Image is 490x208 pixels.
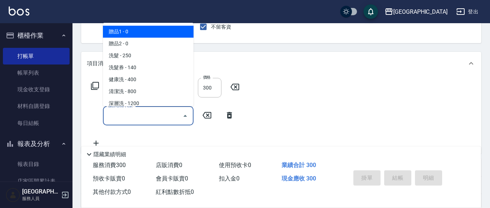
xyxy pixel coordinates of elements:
span: 清潔洗 - 800 [103,86,194,97]
span: 洗髮券 - 140 [103,62,194,74]
button: 櫃檯作業 [3,26,70,45]
a: 每日結帳 [3,115,70,132]
img: Logo [9,7,29,16]
label: 價格 [203,75,211,80]
a: 帳單列表 [3,65,70,81]
span: 贈品1 - 0 [103,26,194,38]
div: 項目消費 [81,52,481,75]
span: 會員卡販賣 0 [156,175,188,182]
span: 扣入金 0 [219,175,240,182]
h5: [GEOGRAPHIC_DATA] [22,188,59,195]
span: 使用預收卡 0 [219,162,251,169]
a: 現金收支登錄 [3,81,70,98]
a: 打帳單 [3,48,70,65]
p: 服務人員 [22,195,59,202]
button: save [364,4,378,19]
p: 項目消費 [87,60,109,67]
span: 店販消費 0 [156,162,182,169]
span: 不留客資 [211,23,231,31]
span: 服務消費 300 [93,162,126,169]
span: 現金應收 300 [282,175,316,182]
a: 報表目錄 [3,156,70,172]
span: 健康洗 - 400 [103,74,194,86]
button: Close [179,110,191,122]
button: [GEOGRAPHIC_DATA] [382,4,450,19]
p: 隱藏業績明細 [94,151,126,158]
span: 預收卡販賣 0 [93,175,125,182]
span: 贈品2 - 0 [103,38,194,50]
span: 紅利點數折抵 0 [156,188,194,195]
img: Person [6,188,20,202]
div: [GEOGRAPHIC_DATA] [393,7,448,16]
a: 店家區間累計表 [3,173,70,190]
span: 其他付款方式 0 [93,188,131,195]
span: 洗髮 - 250 [103,50,194,62]
span: 業績合計 300 [282,162,316,169]
span: 深層洗 - 1200 [103,97,194,109]
button: 報表及分析 [3,134,70,153]
a: 材料自購登錄 [3,98,70,115]
button: 登出 [453,5,481,18]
